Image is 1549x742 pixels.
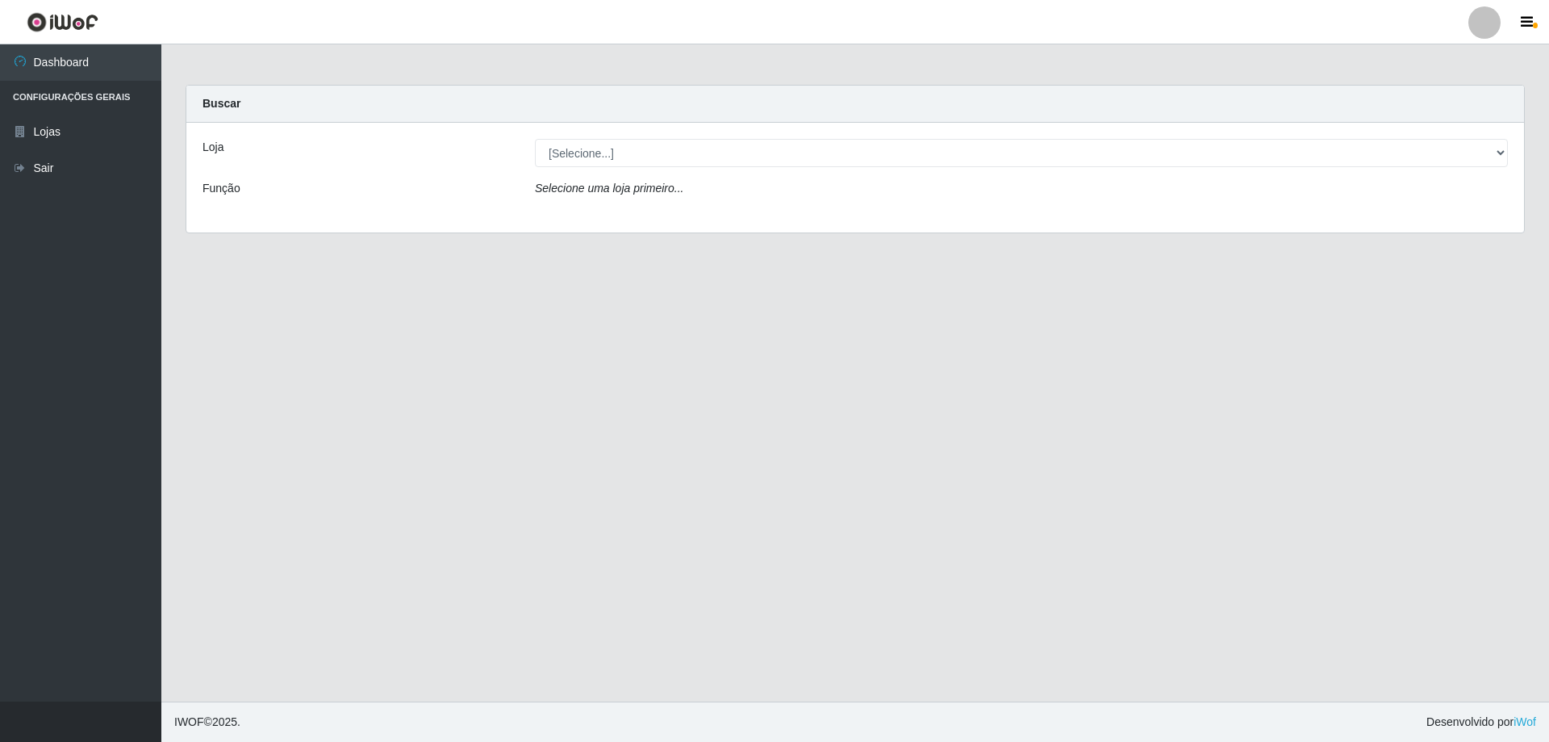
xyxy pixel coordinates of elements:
label: Loja [202,139,223,156]
span: Desenvolvido por [1426,714,1536,731]
label: Função [202,180,240,197]
img: CoreUI Logo [27,12,98,32]
strong: Buscar [202,97,240,110]
i: Selecione uma loja primeiro... [535,182,683,195]
a: iWof [1514,715,1536,728]
span: © 2025 . [174,714,240,731]
span: IWOF [174,715,204,728]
